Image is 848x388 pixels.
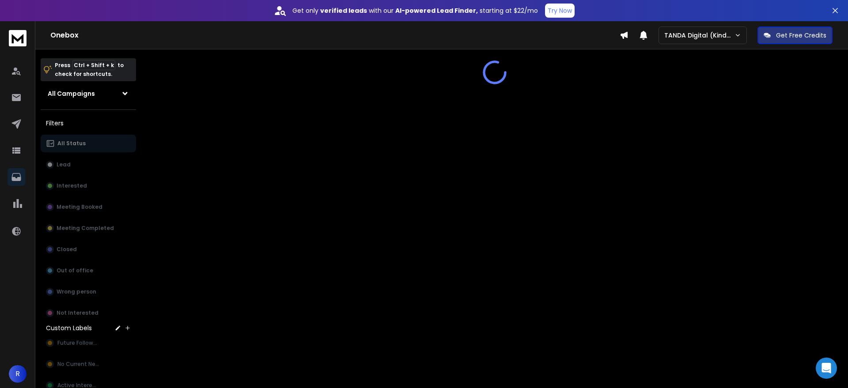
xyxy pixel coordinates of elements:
[50,30,620,41] h1: Onebox
[9,365,26,383] button: R
[320,6,367,15] strong: verified leads
[664,31,734,40] p: TANDA Digital (Kind Studio)
[9,30,26,46] img: logo
[55,61,124,79] p: Press to check for shortcuts.
[545,4,575,18] button: Try Now
[48,89,95,98] h1: All Campaigns
[757,26,833,44] button: Get Free Credits
[41,117,136,129] h3: Filters
[72,60,115,70] span: Ctrl + Shift + k
[548,6,572,15] p: Try Now
[46,324,92,332] h3: Custom Labels
[395,6,478,15] strong: AI-powered Lead Finder,
[292,6,538,15] p: Get only with our starting at $22/mo
[816,358,837,379] div: Open Intercom Messenger
[41,85,136,102] button: All Campaigns
[776,31,826,40] p: Get Free Credits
